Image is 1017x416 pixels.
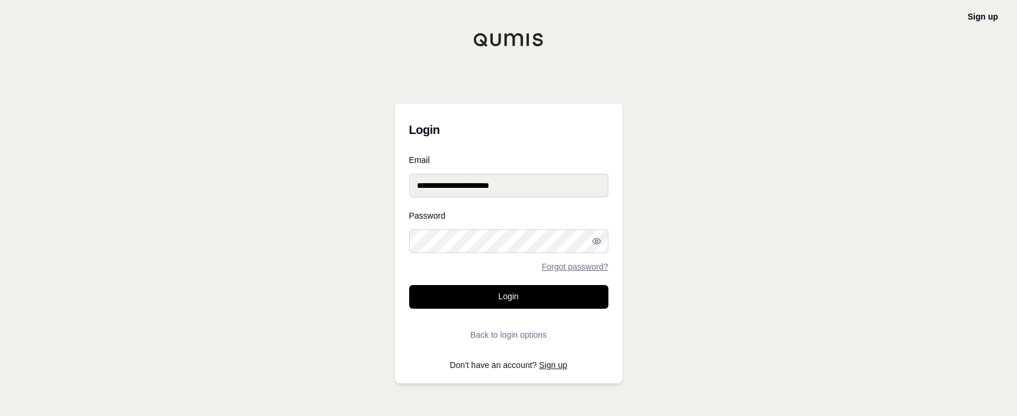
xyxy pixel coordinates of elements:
label: Password [409,212,608,220]
label: Email [409,156,608,164]
button: Back to login options [409,323,608,347]
button: Login [409,285,608,309]
img: Qumis [473,33,544,47]
a: Forgot password? [541,263,608,271]
a: Sign up [539,360,567,370]
h3: Login [409,118,608,142]
a: Sign up [968,12,998,21]
p: Don't have an account? [409,361,608,369]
